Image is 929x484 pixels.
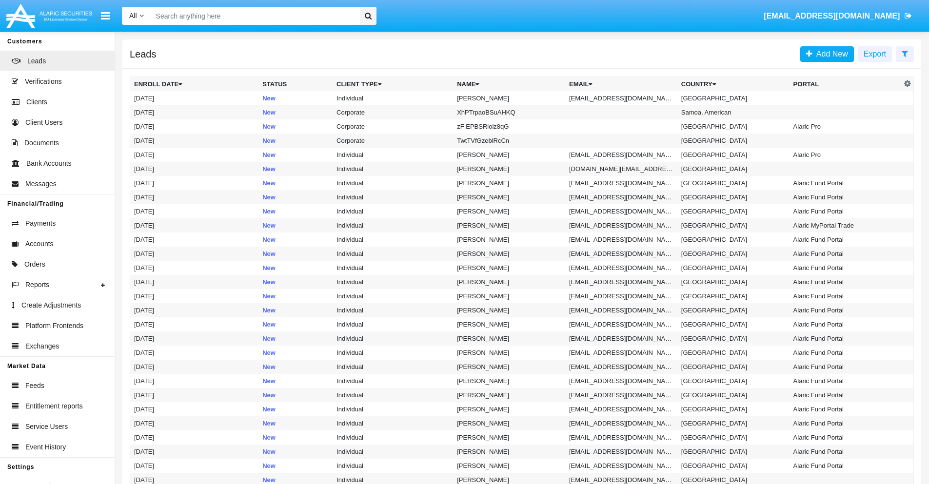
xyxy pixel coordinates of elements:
td: Individual [333,374,453,388]
td: [DOMAIN_NAME][EMAIL_ADDRESS][DOMAIN_NAME] [565,162,677,176]
td: [GEOGRAPHIC_DATA] [677,204,790,218]
td: [PERSON_NAME] [453,218,565,232]
td: Corporate [333,119,453,134]
td: [DATE] [130,190,259,204]
td: New [258,289,333,303]
td: New [258,261,333,275]
td: New [258,275,333,289]
td: Individual [333,388,453,402]
span: Platform Frontends [25,321,83,331]
td: [EMAIL_ADDRESS][DOMAIN_NAME] [565,148,677,162]
td: [GEOGRAPHIC_DATA] [677,374,790,388]
td: Individual [333,331,453,346]
span: Reports [25,280,49,290]
td: [EMAIL_ADDRESS][DOMAIN_NAME] [565,346,677,360]
th: Email [565,77,677,92]
td: New [258,247,333,261]
td: [EMAIL_ADDRESS][DOMAIN_NAME] [565,317,677,331]
td: [GEOGRAPHIC_DATA] [677,176,790,190]
td: [EMAIL_ADDRESS][DOMAIN_NAME] [565,388,677,402]
td: Individual [333,247,453,261]
th: Name [453,77,565,92]
td: [DATE] [130,148,259,162]
span: Messages [25,179,57,189]
td: [PERSON_NAME] [453,190,565,204]
td: [DATE] [130,134,259,148]
td: [PERSON_NAME] [453,388,565,402]
td: [EMAIL_ADDRESS][DOMAIN_NAME] [565,289,677,303]
td: Individual [333,162,453,176]
td: New [258,402,333,416]
span: Service Users [25,422,68,432]
td: Individual [333,303,453,317]
td: [DATE] [130,218,259,232]
td: [EMAIL_ADDRESS][DOMAIN_NAME] [565,459,677,473]
td: [EMAIL_ADDRESS][DOMAIN_NAME] [565,331,677,346]
span: Bank Accounts [26,158,72,169]
td: [DATE] [130,91,259,105]
td: New [258,331,333,346]
td: Samoa, American [677,105,790,119]
td: Individual [333,204,453,218]
td: Alaric Fund Portal [790,374,902,388]
span: Create Adjustments [21,300,81,310]
td: New [258,459,333,473]
span: Payments [25,218,56,229]
th: Enroll Date [130,77,259,92]
span: Add New [812,50,848,58]
td: New [258,360,333,374]
td: Alaric Fund Portal [790,289,902,303]
td: [GEOGRAPHIC_DATA] [677,459,790,473]
td: Alaric Fund Portal [790,388,902,402]
td: Individual [333,459,453,473]
a: All [122,11,151,21]
a: Add New [800,46,854,62]
td: [PERSON_NAME] [453,162,565,176]
td: Alaric Fund Portal [790,317,902,331]
td: Alaric MyPortal Trade [790,218,902,232]
td: [DATE] [130,445,259,459]
td: Alaric Fund Portal [790,402,902,416]
td: Alaric Fund Portal [790,275,902,289]
td: [DATE] [130,388,259,402]
td: [DATE] [130,232,259,247]
td: [DATE] [130,360,259,374]
td: [EMAIL_ADDRESS][DOMAIN_NAME] [565,261,677,275]
td: [PERSON_NAME] [453,303,565,317]
td: [EMAIL_ADDRESS][DOMAIN_NAME] [565,176,677,190]
td: [GEOGRAPHIC_DATA] [677,360,790,374]
td: [DATE] [130,105,259,119]
td: [PERSON_NAME] [453,317,565,331]
td: [DATE] [130,176,259,190]
td: New [258,134,333,148]
td: Alaric Fund Portal [790,360,902,374]
td: [DATE] [130,402,259,416]
span: Orders [24,259,45,270]
td: [GEOGRAPHIC_DATA] [677,190,790,204]
td: [PERSON_NAME] [453,430,565,445]
td: [PERSON_NAME] [453,176,565,190]
th: Country [677,77,790,92]
td: XhPTrpaoBSuAHKQ [453,105,565,119]
td: Alaric Fund Portal [790,232,902,247]
td: [DATE] [130,247,259,261]
td: [EMAIL_ADDRESS][DOMAIN_NAME] [565,360,677,374]
td: Alaric Fund Portal [790,190,902,204]
td: [GEOGRAPHIC_DATA] [677,247,790,261]
td: New [258,388,333,402]
td: Alaric Pro [790,148,902,162]
td: Individual [333,176,453,190]
span: All [129,12,137,19]
td: [DATE] [130,331,259,346]
td: [PERSON_NAME] [453,247,565,261]
span: Client Users [25,117,62,128]
span: Exchanges [25,341,59,351]
td: New [258,374,333,388]
td: Individual [333,402,453,416]
td: Individual [333,218,453,232]
td: New [258,317,333,331]
td: [EMAIL_ADDRESS][DOMAIN_NAME] [565,402,677,416]
td: New [258,204,333,218]
td: [DATE] [130,374,259,388]
td: New [258,346,333,360]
